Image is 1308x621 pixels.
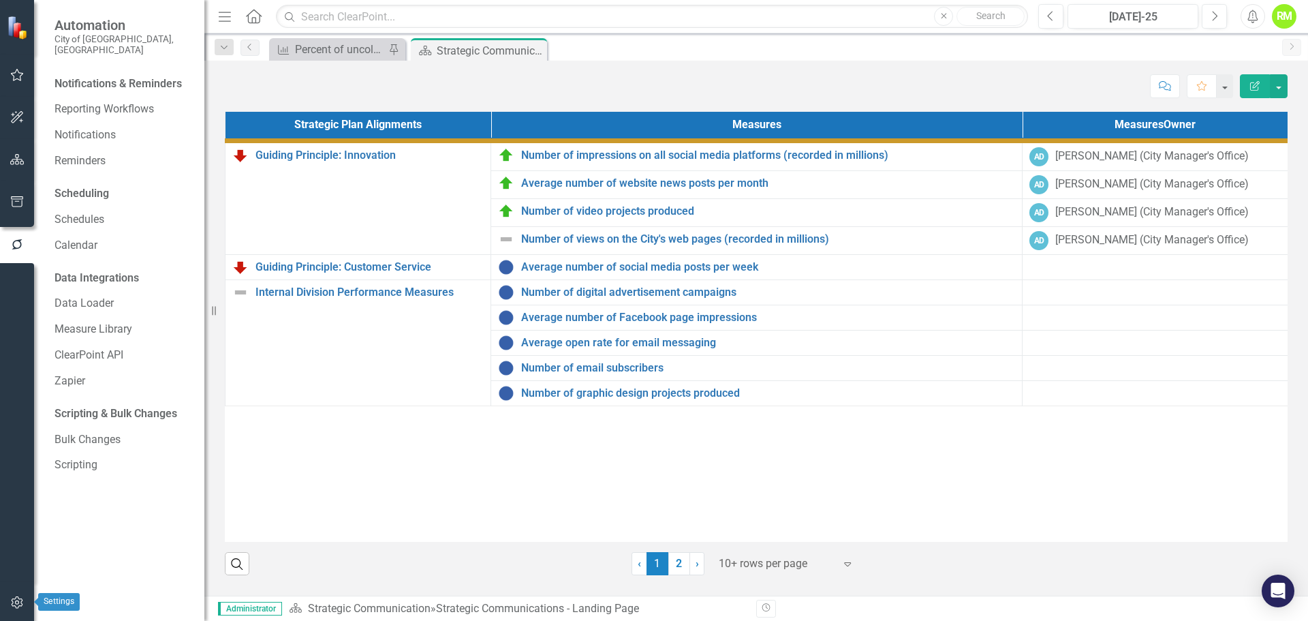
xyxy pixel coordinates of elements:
td: Double-Click to Edit Right Click for Context Menu [491,355,1023,380]
a: Zapier [54,374,191,389]
a: Number of digital advertisement campaigns [521,286,1015,299]
span: ‹ [638,557,641,570]
td: Double-Click to Edit Right Click for Context Menu [491,279,1023,305]
a: Guiding Principle: Customer Service [255,261,484,273]
img: Information Unavailable [498,284,514,301]
span: 1 [647,552,668,575]
span: › [696,557,699,570]
a: Number of graphic design projects produced [521,387,1015,399]
td: Double-Click to Edit Right Click for Context Menu [491,254,1023,279]
td: Double-Click to Edit [1023,355,1288,380]
img: Not Defined [232,284,249,301]
img: Information Unavailable [498,360,514,376]
a: Internal Division Performance Measures [255,286,484,299]
div: Percent of uncollected utility bills [295,41,385,58]
a: Average number of social media posts per week [521,261,1015,273]
span: Search [976,10,1006,21]
div: Strategic Communications - Landing Page [437,42,544,59]
a: Number of video projects produced [521,205,1015,217]
td: Double-Click to Edit [1023,380,1288,406]
div: AD [1029,203,1048,222]
a: Schedules [54,212,191,228]
span: Administrator [218,602,282,616]
a: Bulk Changes [54,432,191,448]
img: Proceeding as Planned [498,175,514,192]
td: Double-Click to Edit [1023,198,1288,226]
div: AD [1029,147,1048,166]
td: Double-Click to Edit Right Click for Context Menu [491,330,1023,355]
img: Reviewing for Improvement [232,147,249,164]
td: Double-Click to Edit [1023,254,1288,279]
a: Scripting [54,457,191,473]
div: Open Intercom Messenger [1262,575,1294,607]
div: [PERSON_NAME] (City Manager's Office) [1055,232,1249,248]
img: Proceeding as Planned [498,147,514,164]
div: [PERSON_NAME] (City Manager's Office) [1055,205,1249,220]
td: Double-Click to Edit Right Click for Context Menu [225,254,491,279]
div: [PERSON_NAME] (City Manager's Office) [1055,149,1249,164]
td: Double-Click to Edit Right Click for Context Menu [225,279,491,406]
a: Number of email subscribers [521,362,1015,374]
a: Reporting Workflows [54,102,191,117]
td: Double-Click to Edit Right Click for Context Menu [491,305,1023,330]
button: Search [956,7,1025,26]
a: Strategic Communication [308,602,431,615]
td: Double-Click to Edit [1023,140,1288,170]
a: 2 [668,552,690,575]
td: Double-Click to Edit [1023,170,1288,198]
a: Average number of website news posts per month [521,177,1015,190]
div: » [289,601,746,617]
td: Double-Click to Edit [1023,226,1288,254]
img: Information Unavailable [498,259,514,275]
a: Number of impressions on all social media platforms (recorded in millions) [521,149,1015,162]
div: Scheduling [54,186,109,202]
a: Average open rate for email messaging [521,337,1015,349]
a: Percent of uncollected utility bills [272,41,385,58]
a: Measure Library [54,322,191,337]
a: Number of views on the City's web pages (recorded in millions) [521,233,1015,245]
td: Double-Click to Edit Right Click for Context Menu [491,380,1023,406]
span: Automation [54,17,191,33]
img: Proceeding as Planned [498,203,514,219]
div: Data Integrations [54,271,139,286]
input: Search ClearPoint... [276,5,1028,29]
a: Data Loader [54,296,191,312]
div: [PERSON_NAME] (City Manager's Office) [1055,177,1249,192]
td: Double-Click to Edit [1023,279,1288,305]
img: Information Unavailable [498,385,514,402]
a: Reminders [54,153,191,169]
small: City of [GEOGRAPHIC_DATA], [GEOGRAPHIC_DATA] [54,33,191,56]
div: [DATE]-25 [1072,9,1194,25]
img: Information Unavailable [498,309,514,326]
img: Information Unavailable [498,335,514,351]
a: Guiding Principle: Innovation [255,149,484,162]
td: Double-Click to Edit Right Click for Context Menu [491,226,1023,254]
td: Double-Click to Edit [1023,305,1288,330]
div: Notifications & Reminders [54,76,182,92]
td: Double-Click to Edit Right Click for Context Menu [491,170,1023,198]
a: Notifications [54,127,191,143]
button: RM [1272,4,1296,29]
img: Not Defined [498,231,514,247]
img: Reviewing for Improvement [232,259,249,275]
div: Scripting & Bulk Changes [54,406,177,422]
a: ClearPoint API [54,348,191,363]
a: Average number of Facebook page impressions [521,312,1015,324]
img: ClearPoint Strategy [7,16,31,40]
td: Double-Click to Edit Right Click for Context Menu [491,140,1023,170]
div: Settings [38,593,80,611]
button: [DATE]-25 [1068,4,1198,29]
td: Double-Click to Edit [1023,330,1288,355]
td: Double-Click to Edit Right Click for Context Menu [491,198,1023,226]
div: AD [1029,231,1048,250]
td: Double-Click to Edit Right Click for Context Menu [225,140,491,254]
div: Strategic Communications - Landing Page [436,602,639,615]
a: Calendar [54,238,191,254]
div: AD [1029,175,1048,194]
